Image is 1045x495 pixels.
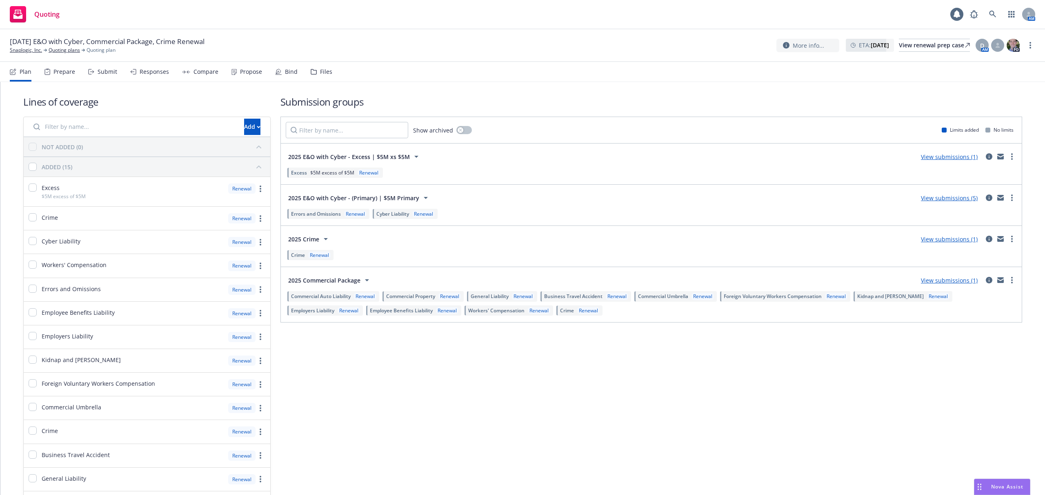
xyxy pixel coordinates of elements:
[288,194,419,202] span: 2025 E&O with Cyber - (Primary) | $5M Primary
[1025,40,1035,50] a: more
[310,169,354,176] span: $5M excess of $5M
[291,169,307,176] span: Excess
[42,308,115,317] span: Employee Benefits Liability
[966,6,982,22] a: Report a Bug
[942,126,979,133] div: Limits added
[42,285,101,293] span: Errors and Omissions
[859,41,889,49] span: ETA :
[42,379,155,388] span: Foreign Voluntary Workers Compensation
[899,39,970,51] div: View renewal prep case
[42,213,58,222] span: Crime
[228,332,256,342] div: Renewal
[98,69,117,75] div: Submit
[228,379,256,389] div: Renewal
[291,307,334,314] span: Employers Liability
[857,293,924,300] span: Kidnap and [PERSON_NAME]
[984,193,994,203] a: circleInformation
[793,41,824,50] span: More info...
[288,152,410,161] span: 2025 E&O with Cyber - Excess | $5M xs $5M
[980,41,984,50] span: D
[42,403,101,411] span: Commercial Umbrella
[921,153,978,161] a: View submissions (1)
[10,37,205,46] span: [DATE] E&O with Cyber, Commercial Package, Crime Renewal
[974,479,985,495] div: Drag to move
[871,41,889,49] strong: [DATE]
[291,293,351,300] span: Commercial Auto Liability
[228,451,256,461] div: Renewal
[286,148,424,165] button: 2025 E&O with Cyber - Excess | $5M xs $5M
[10,46,42,54] a: Snaplogic, Inc.
[291,252,305,259] span: Crime
[42,160,265,173] button: ADDED (15)
[724,293,822,300] span: Foreign Voluntary Workers Compensation
[256,403,265,413] a: more
[984,234,994,244] a: circleInformation
[256,308,265,318] a: more
[256,332,265,342] a: more
[288,235,319,243] span: 2025 Crime
[87,46,116,54] span: Quoting plan
[42,261,107,269] span: Workers' Compensation
[42,426,58,435] span: Crime
[984,152,994,161] a: circleInformation
[42,451,110,459] span: Business Travel Accident
[29,119,239,135] input: Filter by name...
[256,427,265,437] a: more
[288,276,360,285] span: 2025 Commercial Package
[471,293,509,300] span: General Liability
[776,39,839,52] button: More info...
[256,451,265,460] a: more
[560,307,574,314] span: Crime
[42,163,72,171] div: ADDED (15)
[256,261,265,271] a: more
[512,293,534,300] div: Renewal
[376,210,409,217] span: Cyber Liability
[42,143,83,151] div: NOT ADDED (0)
[338,307,360,314] div: Renewal
[308,252,331,259] div: Renewal
[1003,6,1020,22] a: Switch app
[53,69,75,75] div: Prepare
[280,95,1022,108] h1: Submission groups
[42,474,86,483] span: General Liability
[921,276,978,284] a: View submissions (1)
[1007,39,1020,52] img: photo
[256,474,265,484] a: more
[285,69,298,75] div: Bind
[344,210,367,217] div: Renewal
[23,95,271,108] h1: Lines of coverage
[228,403,256,413] div: Renewal
[34,11,60,18] span: Quoting
[996,234,1005,244] a: mail
[256,356,265,366] a: more
[577,307,600,314] div: Renewal
[413,126,453,135] span: Show archived
[436,307,458,314] div: Renewal
[291,210,341,217] span: Errors and Omissions
[256,214,265,223] a: more
[244,119,260,135] button: Add
[370,307,433,314] span: Employee Benefits Liability
[42,237,80,245] span: Cyber Liability
[606,293,628,300] div: Renewal
[228,426,256,437] div: Renewal
[49,46,80,54] a: Quoting plans
[240,69,262,75] div: Propose
[468,307,525,314] span: Workers' Compensation
[921,235,978,243] a: View submissions (1)
[228,183,256,194] div: Renewal
[899,39,970,52] a: View renewal prep case
[42,140,265,153] button: NOT ADDED (0)
[825,293,847,300] div: Renewal
[42,183,60,192] span: Excess
[228,237,256,247] div: Renewal
[544,293,603,300] span: Business Travel Accident
[20,69,31,75] div: Plan
[228,261,256,271] div: Renewal
[1007,234,1017,244] a: more
[286,190,433,206] button: 2025 E&O with Cyber - (Primary) | $5M Primary
[7,3,63,26] a: Quoting
[228,356,256,366] div: Renewal
[140,69,169,75] div: Responses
